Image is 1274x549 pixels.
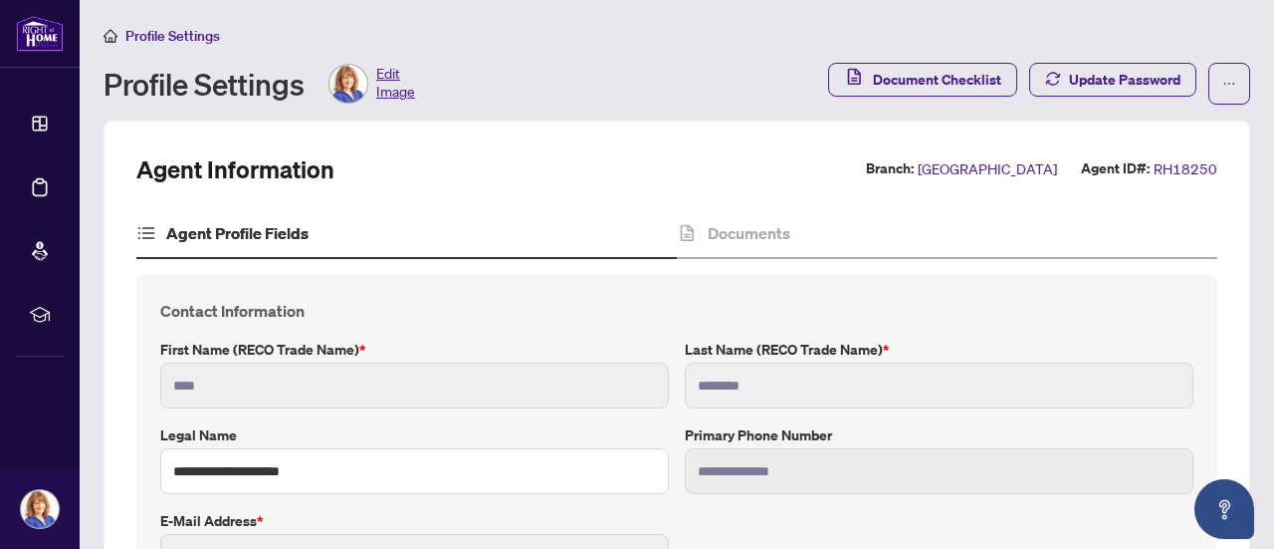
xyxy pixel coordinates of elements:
span: Edit Image [376,64,415,104]
label: Agent ID#: [1081,157,1150,180]
span: Update Password [1069,64,1180,96]
span: ellipsis [1222,77,1236,91]
img: Profile Icon [21,490,59,528]
button: Update Password [1029,63,1196,97]
span: Profile Settings [125,27,220,45]
h4: Documents [708,221,790,245]
button: Document Checklist [828,63,1017,97]
label: Last Name (RECO Trade Name) [685,339,1193,361]
img: logo [16,15,64,52]
span: home [104,29,117,43]
label: E-mail Address [160,510,669,532]
label: First Name (RECO Trade Name) [160,339,669,361]
label: Primary Phone Number [685,424,1193,446]
img: Profile Icon [329,65,367,103]
label: Legal Name [160,424,669,446]
div: Profile Settings [104,64,415,104]
span: RH18250 [1154,157,1217,180]
button: Open asap [1194,479,1254,539]
label: Branch: [866,157,914,180]
h4: Contact Information [160,299,1193,323]
span: Document Checklist [873,64,1001,96]
span: [GEOGRAPHIC_DATA] [918,157,1057,180]
h4: Agent Profile Fields [166,221,309,245]
h2: Agent Information [136,153,334,185]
